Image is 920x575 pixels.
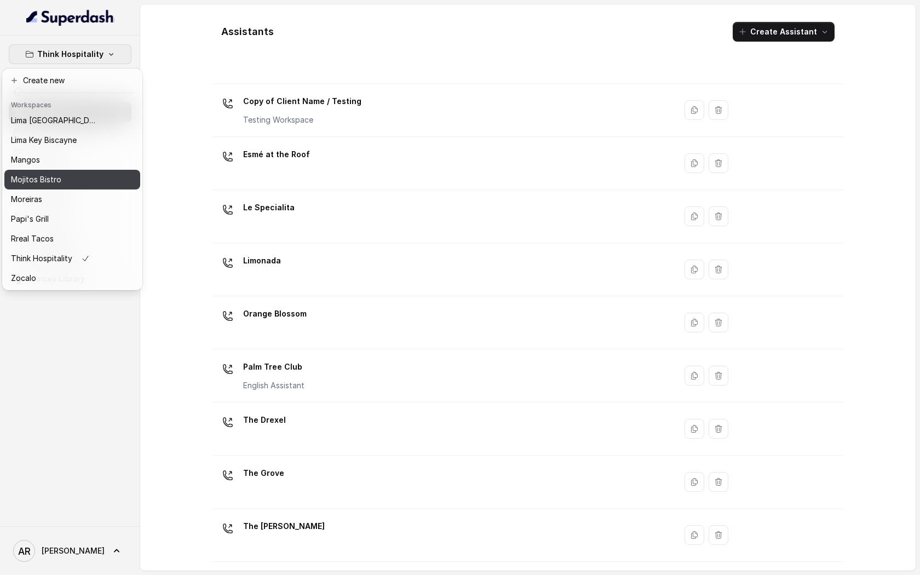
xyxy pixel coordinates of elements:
[11,232,54,245] p: Rreal Tacos
[9,44,131,64] button: Think Hospitality
[11,252,72,265] p: Think Hospitality
[11,114,99,127] p: Lima [GEOGRAPHIC_DATA]
[4,71,140,90] button: Create new
[11,134,77,147] p: Lima Key Biscayne
[11,173,61,186] p: Mojitos Bistro
[37,48,104,61] p: Think Hospitality
[11,212,49,226] p: Papi's Grill
[2,68,142,290] div: Think Hospitality
[11,193,42,206] p: Moreiras
[11,153,40,166] p: Mangos
[11,272,36,285] p: Zocalo
[4,95,140,113] header: Workspaces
